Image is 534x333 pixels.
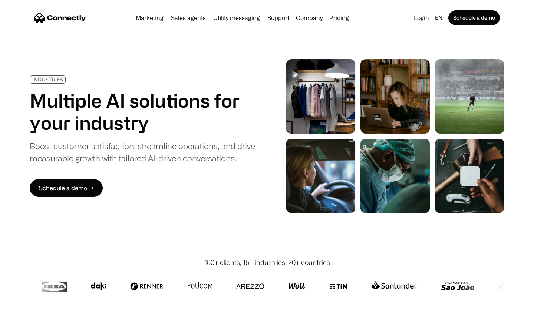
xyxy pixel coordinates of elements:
a: Sales agents [168,15,209,21]
a: Utility messaging [210,15,263,21]
h1: Multiple AI solutions for your industry [30,90,255,134]
a: Support [264,15,292,21]
div: en [435,13,442,23]
a: Login [411,13,432,23]
aside: Language selected: English [7,319,44,330]
a: Marketing [133,15,167,21]
a: Pricing [326,15,352,21]
div: INDUSTRIES [32,77,63,82]
div: Boost customer satisfaction, streamline operations, and drive measurable growth with tailored AI-... [30,140,255,164]
a: Schedule a demo → [30,179,103,197]
div: Company [296,13,323,23]
a: Schedule a demo [448,10,500,25]
ul: Language list [15,320,44,330]
div: 150+ clients, 15+ industries, 20+ countries [204,258,330,268]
